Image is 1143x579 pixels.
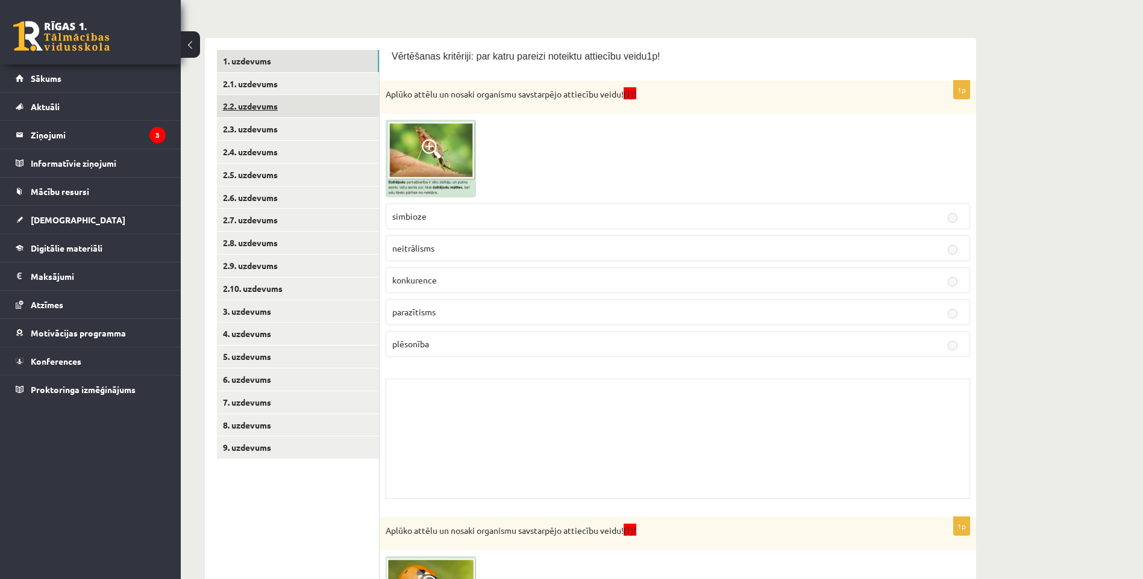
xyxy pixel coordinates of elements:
[16,206,166,234] a: [DEMOGRAPHIC_DATA]
[31,73,61,84] span: Sākums
[948,341,957,350] input: plēsonība
[31,356,81,367] span: Konferences
[31,384,136,395] span: Proktoringa izmēģinājums
[392,338,429,349] span: plēsonība
[217,277,379,300] a: 2.10. uzdevums
[16,291,166,318] a: Atzīmes
[217,323,379,345] a: 4. uzdevums
[217,164,379,186] a: 2.5. uzdevums
[217,73,379,95] a: 2.1. uzdevums
[31,121,166,149] legend: Ziņojumi
[217,232,379,254] a: 2.8. uzdevums
[149,127,166,143] i: 3
[948,277,957,286] input: konkurence
[31,327,126,338] span: Motivācijas programma
[16,64,166,92] a: Sākums
[16,262,166,290] a: Maksājumi
[217,368,379,391] a: 6. uzdevums
[217,187,379,209] a: 2.6. uzdevums
[217,209,379,231] a: 2.7. uzdevums
[16,347,166,375] a: Konferences
[392,243,434,253] span: neitrālisms
[386,87,910,101] p: Aplūko attēlu un nosaki organismu savstarpējo attiecību veidu!
[31,214,125,225] span: [DEMOGRAPHIC_DATA]
[392,306,436,317] span: parazītisms
[217,95,379,117] a: 2.2. uzdevums
[16,178,166,205] a: Mācību resursi
[953,516,970,536] p: 1p
[386,523,910,537] p: Aplūko attēlu un nosaki organismu savstarpējo attiecību veidu!
[31,299,63,310] span: Atzīmes
[217,345,379,368] a: 5. uzdevums
[392,211,427,221] span: simbioze
[217,141,379,163] a: 2.4. uzdevums
[392,51,660,61] span: Vērtēšanas kritēriji: par katru pareizi noteiktu attiecību veidu1p!
[948,309,957,318] input: parazītisms
[13,21,110,51] a: Rīgas 1. Tālmācības vidusskola
[217,391,379,413] a: 7. uzdevums
[16,93,166,120] a: Aktuāli
[16,121,166,149] a: Ziņojumi3
[948,245,957,255] input: neitrālisms
[31,262,166,290] legend: Maksājumi
[953,80,970,99] p: 1p
[217,436,379,459] a: 9. uzdevums
[31,186,89,197] span: Mācību resursi
[386,120,476,197] img: 1.png
[392,274,437,285] span: konkurence
[624,89,636,99] span: (I)!
[16,376,166,403] a: Proktoringa izmēģinājums
[16,319,166,347] a: Motivācijas programma
[624,525,636,536] span: (I)!
[217,300,379,323] a: 3. uzdevums
[16,234,166,262] a: Digitālie materiāli
[948,213,957,223] input: simbioze
[16,149,166,177] a: Informatīvie ziņojumi
[31,243,102,253] span: Digitālie materiāli
[217,414,379,436] a: 8. uzdevums
[31,149,166,177] legend: Informatīvie ziņojumi
[217,118,379,140] a: 2.3. uzdevums
[217,50,379,72] a: 1. uzdevums
[31,101,60,112] span: Aktuāli
[217,255,379,277] a: 2.9. uzdevums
